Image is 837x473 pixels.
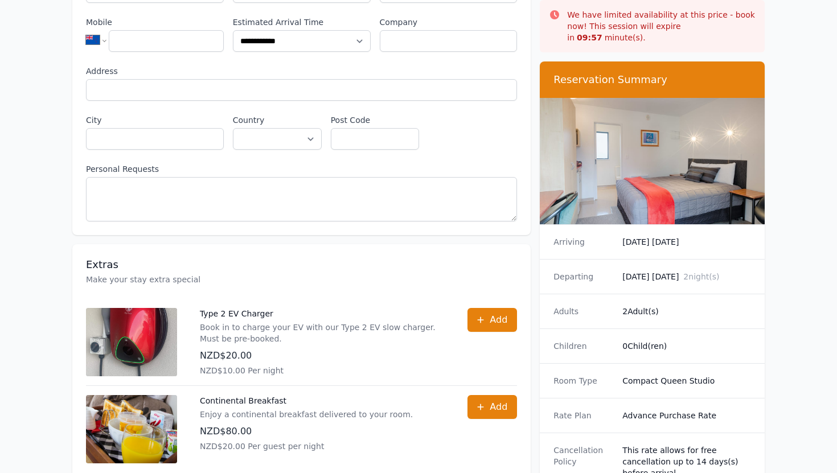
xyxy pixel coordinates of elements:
dd: Compact Queen Studio [622,375,751,386]
p: NZD$80.00 [200,425,413,438]
p: Type 2 EV Charger [200,308,445,319]
dt: Children [553,340,613,352]
label: City [86,114,224,126]
span: Add [490,400,507,414]
h3: Extras [86,258,517,272]
dt: Adults [553,306,613,317]
label: Country [233,114,322,126]
dd: 0 Child(ren) [622,340,751,352]
dd: Advance Purchase Rate [622,410,751,421]
p: Enjoy a continental breakfast delivered to your room. [200,409,413,420]
dt: Rate Plan [553,410,613,421]
strong: 09 : 57 [577,33,602,42]
p: NZD$10.00 Per night [200,365,445,376]
label: Post Code [331,114,420,126]
dt: Room Type [553,375,613,386]
dd: [DATE] [DATE] [622,236,751,248]
span: Add [490,313,507,327]
img: Compact Queen Studio [540,98,765,224]
button: Add [467,395,517,419]
p: We have limited availability at this price - book now! This session will expire in minute(s). [567,9,756,43]
label: Mobile [86,17,224,28]
dd: [DATE] [DATE] [622,271,751,282]
span: 2 night(s) [683,272,719,281]
img: Type 2 EV Charger [86,308,177,376]
label: Estimated Arrival Time [233,17,371,28]
p: Book in to charge your EV with our Type 2 EV slow charger. Must be pre-booked. [200,322,445,344]
p: NZD$20.00 [200,349,445,363]
p: NZD$20.00 Per guest per night [200,441,413,452]
button: Add [467,308,517,332]
dd: 2 Adult(s) [622,306,751,317]
p: Make your stay extra special [86,274,517,285]
label: Address [86,65,517,77]
label: Company [380,17,518,28]
h3: Reservation Summary [553,73,751,87]
dt: Arriving [553,236,613,248]
label: Personal Requests [86,163,517,175]
dt: Departing [553,271,613,282]
img: Continental Breakfast [86,395,177,463]
p: Continental Breakfast [200,395,413,406]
